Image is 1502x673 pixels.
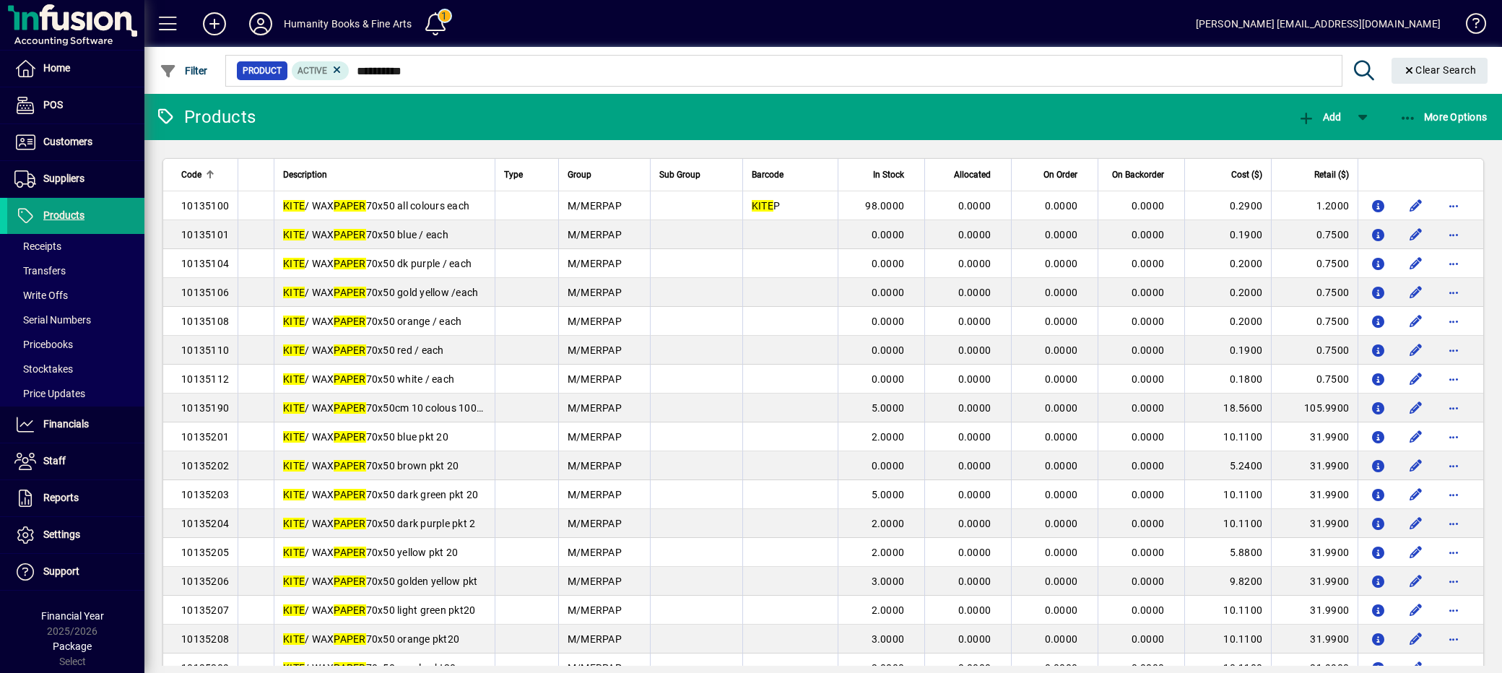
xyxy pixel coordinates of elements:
[568,344,622,356] span: M/MERPAP
[43,209,84,221] span: Products
[958,633,991,645] span: 0.0000
[1405,483,1428,506] button: Edit
[865,200,904,212] span: 98.0000
[334,460,365,472] em: PAPER
[1405,512,1428,535] button: Edit
[1132,460,1165,472] span: 0.0000
[334,633,365,645] em: PAPER
[1107,167,1177,183] div: On Backorder
[334,604,365,616] em: PAPER
[1442,425,1465,448] button: More options
[1132,402,1165,414] span: 0.0000
[181,344,229,356] span: 10135110
[1271,278,1358,307] td: 0.7500
[954,167,991,183] span: Allocated
[1132,200,1165,212] span: 0.0000
[283,287,305,298] em: KITE
[43,62,70,74] span: Home
[1271,451,1358,480] td: 31.9900
[156,58,212,84] button: Filter
[283,576,305,587] em: KITE
[43,99,63,110] span: POS
[181,431,229,443] span: 10135201
[1442,599,1465,622] button: More options
[7,443,144,479] a: Staff
[1405,570,1428,593] button: Edit
[568,229,622,240] span: M/MERPAP
[283,167,486,183] div: Description
[1045,229,1078,240] span: 0.0000
[1271,249,1358,278] td: 0.7500
[1184,191,1271,220] td: 0.2900
[283,518,305,529] em: KITE
[7,517,144,553] a: Settings
[1271,567,1358,596] td: 31.9900
[334,489,365,500] em: PAPER
[181,287,229,298] span: 10135106
[1442,454,1465,477] button: More options
[752,200,780,212] span: P
[1298,111,1341,123] span: Add
[283,604,475,616] span: / WAX 70x50 light green pkt20
[568,633,622,645] span: M/MERPAP
[1132,287,1165,298] span: 0.0000
[283,402,487,414] span: / WAX 70x50cm 10 colous 100sh
[14,363,73,375] span: Stocktakes
[568,373,622,385] span: M/MERPAP
[1405,541,1428,564] button: Edit
[1132,344,1165,356] span: 0.0000
[504,167,550,183] div: Type
[283,258,305,269] em: KITE
[1442,194,1465,217] button: More options
[238,11,284,37] button: Profile
[283,431,448,443] span: / WAX 70x50 blue pkt 20
[1184,278,1271,307] td: 0.2000
[283,373,305,385] em: KITE
[181,576,229,587] span: 10135206
[1045,576,1078,587] span: 0.0000
[1184,596,1271,625] td: 10.1100
[504,167,523,183] span: Type
[568,547,622,558] span: M/MERPAP
[298,66,327,76] span: Active
[958,547,991,558] span: 0.0000
[7,480,144,516] a: Reports
[1184,451,1271,480] td: 5.2400
[53,641,92,652] span: Package
[1132,489,1165,500] span: 0.0000
[41,610,104,622] span: Financial Year
[958,402,991,414] span: 0.0000
[1196,12,1441,35] div: [PERSON_NAME] [EMAIL_ADDRESS][DOMAIN_NAME]
[181,316,229,327] span: 10135108
[1184,480,1271,509] td: 10.1100
[1184,625,1271,654] td: 10.1100
[1020,167,1090,183] div: On Order
[191,11,238,37] button: Add
[283,518,475,529] span: / WAX 70x50 dark purple pkt 2
[43,529,80,540] span: Settings
[1045,633,1078,645] span: 0.0000
[1405,396,1428,420] button: Edit
[1184,249,1271,278] td: 0.2000
[1392,58,1488,84] button: Clear
[7,308,144,332] a: Serial Numbers
[292,61,350,80] mat-chip: Activation Status: Active
[1405,339,1428,362] button: Edit
[14,388,85,399] span: Price Updates
[283,460,305,472] em: KITE
[568,167,641,183] div: Group
[283,344,444,356] span: / WAX 70x50 red / each
[1184,394,1271,422] td: 18.5600
[1405,599,1428,622] button: Edit
[155,105,256,129] div: Products
[7,161,144,197] a: Suppliers
[1132,547,1165,558] span: 0.0000
[7,283,144,308] a: Write Offs
[334,287,365,298] em: PAPER
[283,287,478,298] span: / WAX 70x50 gold yellow /each
[872,633,905,645] span: 3.0000
[1271,596,1358,625] td: 31.9900
[1045,373,1078,385] span: 0.0000
[1271,625,1358,654] td: 31.9900
[958,489,991,500] span: 0.0000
